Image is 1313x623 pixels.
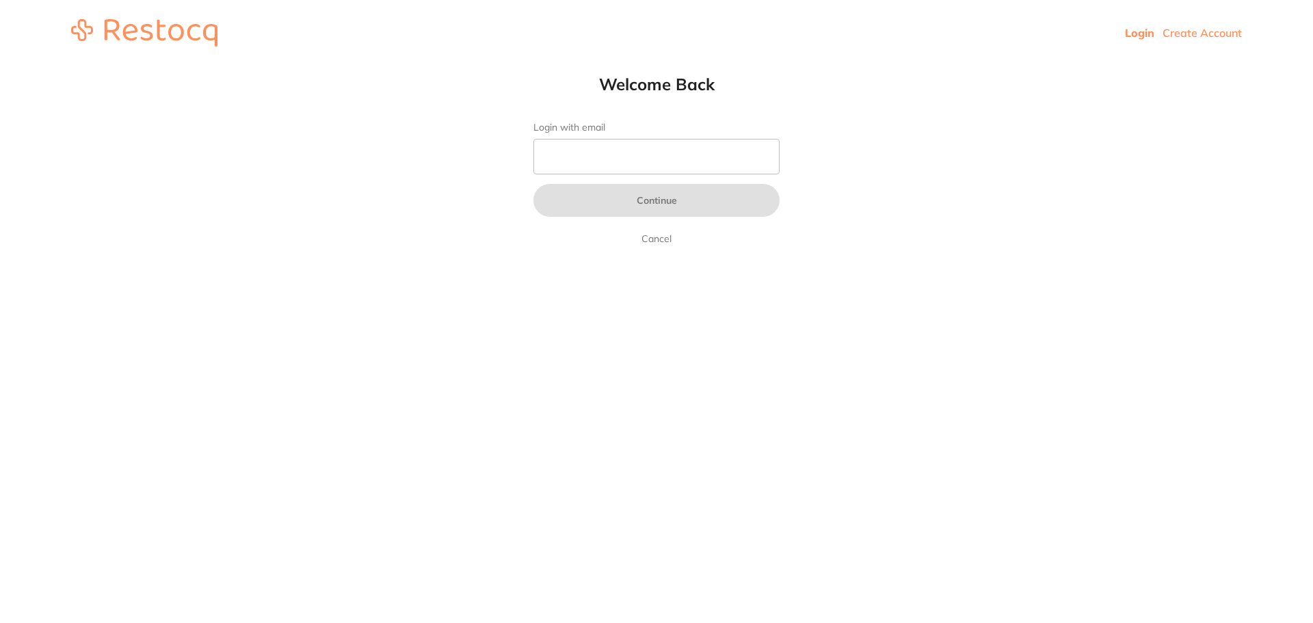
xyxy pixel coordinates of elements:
button: Continue [533,184,780,217]
a: Login [1125,26,1154,40]
img: restocq_logo.svg [71,19,217,47]
a: Cancel [639,230,674,247]
a: Create Account [1163,26,1242,40]
h1: Welcome Back [506,74,807,94]
label: Login with email [533,122,780,133]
